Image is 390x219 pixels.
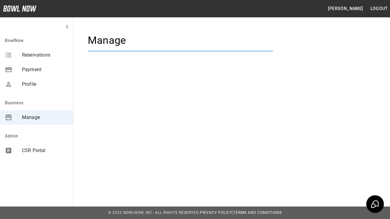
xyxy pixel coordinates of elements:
img: logo [3,5,37,12]
button: Logout [368,3,390,14]
span: Profile [22,81,68,88]
button: [PERSON_NAME] [325,3,365,14]
span: Payment [22,66,68,73]
a: Terms and Conditions [233,210,282,215]
span: Reservations [22,51,68,59]
span: CSR Portal [22,147,68,154]
h4: Manage [88,34,273,47]
span: Manage [22,114,68,121]
span: © 2022 BowlNow, Inc. All Rights Reserved. [108,210,200,215]
a: Privacy Policy [200,210,232,215]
